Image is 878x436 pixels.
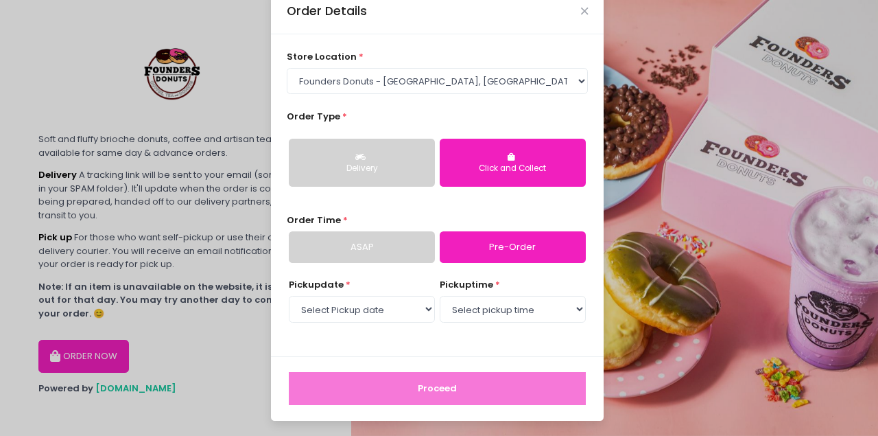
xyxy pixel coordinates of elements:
[440,231,586,263] a: Pre-Order
[289,278,344,291] span: Pickup date
[289,231,435,263] a: ASAP
[287,110,340,123] span: Order Type
[287,2,367,20] div: Order Details
[287,50,357,63] span: store location
[289,372,586,405] button: Proceed
[440,278,493,291] span: pickup time
[581,8,588,14] button: Close
[298,163,425,175] div: Delivery
[440,139,586,187] button: Click and Collect
[449,163,576,175] div: Click and Collect
[289,139,435,187] button: Delivery
[287,214,341,227] span: Order Time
